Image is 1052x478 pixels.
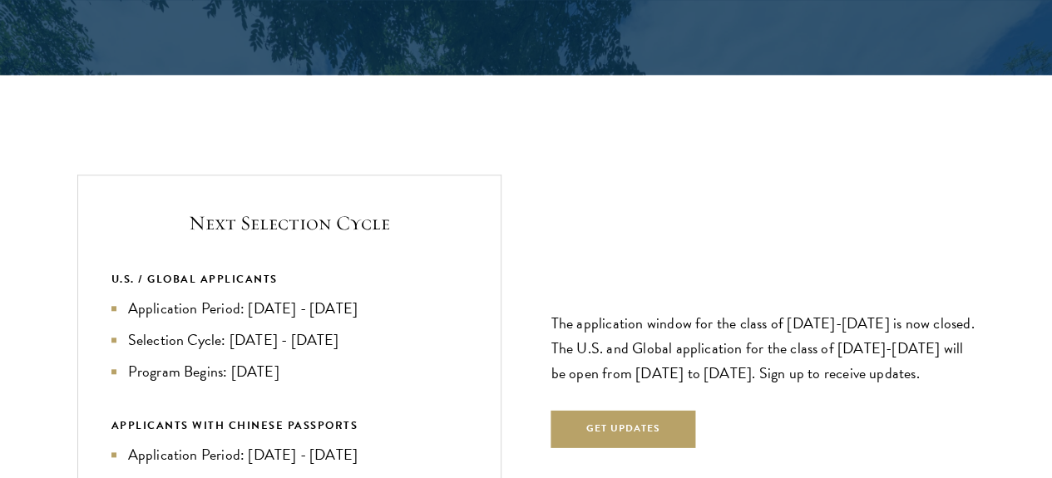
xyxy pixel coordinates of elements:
div: APPLICANTS WITH CHINESE PASSPORTS [111,416,467,435]
button: Get Updates [551,411,696,448]
h5: Next Selection Cycle [111,209,467,237]
li: Application Period: [DATE] - [DATE] [111,297,467,320]
p: The application window for the class of [DATE]-[DATE] is now closed. The U.S. and Global applicat... [551,311,975,386]
div: U.S. / GLOBAL APPLICANTS [111,270,467,288]
li: Program Begins: [DATE] [111,360,467,383]
li: Application Period: [DATE] - [DATE] [111,443,467,466]
li: Selection Cycle: [DATE] - [DATE] [111,328,467,352]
